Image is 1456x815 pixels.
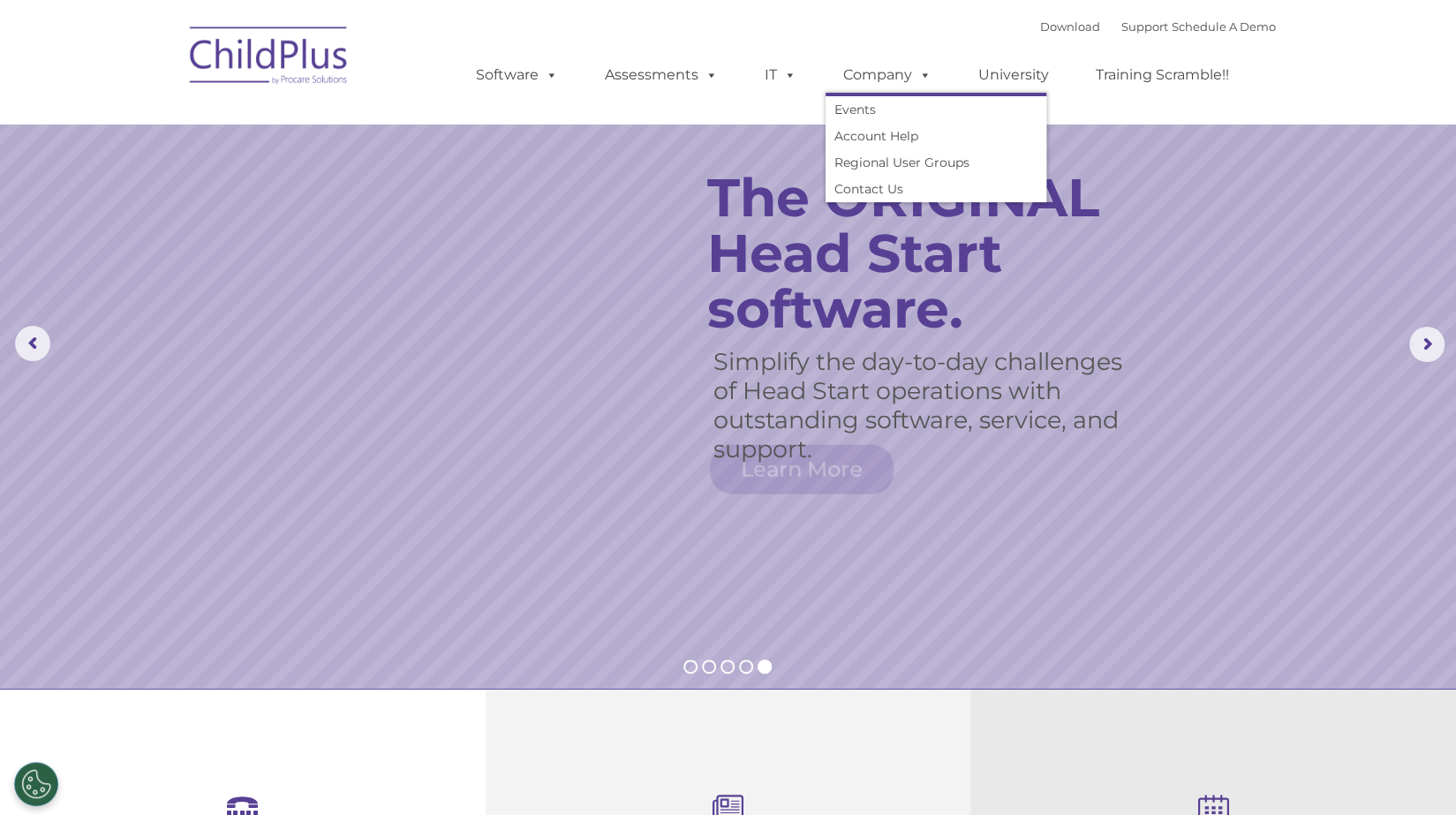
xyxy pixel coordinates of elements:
a: University [961,57,1067,93]
a: Schedule A Demo [1172,19,1276,34]
a: Regional User Groups [826,149,1046,176]
rs-layer: The ORIGINAL Head Start software. [707,170,1162,336]
a: IT [747,57,814,93]
span: Phone number [245,189,321,202]
a: Assessments [587,57,736,93]
a: Download [1040,19,1100,34]
a: Training Scramble!! [1078,57,1247,93]
a: Account Help [826,123,1046,149]
a: Contact Us [826,176,1046,202]
a: Company [826,57,949,93]
a: Software [458,57,576,93]
a: Events [826,96,1046,123]
span: Last name [245,117,299,130]
font: | [1040,19,1276,34]
a: Support [1121,19,1168,34]
rs-layer: Simplify the day-to-day challenges of Head Start operations with outstanding software, service, a... [713,347,1140,464]
button: Cookies Settings [14,762,58,806]
a: Learn More [710,445,894,494]
img: ChildPlus by Procare Solutions [181,14,358,102]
